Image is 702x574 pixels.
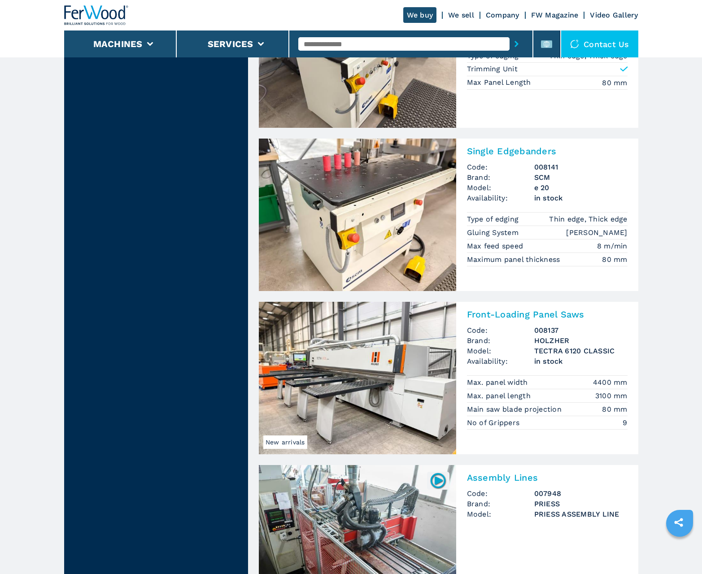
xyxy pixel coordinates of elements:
img: Contact us [570,39,579,48]
div: Contact us [561,30,638,57]
p: Maximum panel thickness [467,255,562,265]
a: FW Magazine [531,11,579,19]
a: Video Gallery [590,11,638,19]
h3: 007948 [534,488,628,499]
span: Brand: [467,499,534,509]
h2: Single Edgebanders [467,146,628,157]
h3: PRIESS [534,499,628,509]
button: Machines [93,39,143,49]
img: Front-Loading Panel Saws HOLZHER TECTRA 6120 CLASSIC [259,302,456,454]
button: Services [208,39,253,49]
span: Availability: [467,193,534,203]
span: Model: [467,183,534,193]
em: 9 [623,417,627,428]
span: Brand: [467,172,534,183]
a: Single Edgebanders SCM e 20Single EdgebandersCode:008141Brand:SCMModel:e 20Availability:in stockT... [259,139,638,291]
span: New arrivals [263,435,307,449]
em: 8 m/min [597,241,628,251]
p: Gluing System [467,228,521,238]
span: Model: [467,346,534,356]
em: 3100 mm [595,391,628,401]
em: [PERSON_NAME] [566,227,627,238]
em: 80 mm [602,254,627,265]
span: Code: [467,162,534,172]
img: Ferwood [64,5,129,25]
a: Front-Loading Panel Saws HOLZHER TECTRA 6120 CLASSICNew arrivalsFront-Loading Panel SawsCode:0081... [259,302,638,454]
em: 4400 mm [593,377,628,387]
h3: HOLZHER [534,335,628,346]
span: Model: [467,509,534,519]
p: Max. panel width [467,378,530,387]
p: Max Panel Length [467,78,533,87]
p: Type of edging [467,214,521,224]
em: Thin edge, Thick edge [549,214,627,224]
h2: Front-Loading Panel Saws [467,309,628,320]
h3: e 20 [534,183,628,193]
img: 007948 [429,472,447,489]
p: Main saw blade projection [467,404,564,414]
a: We buy [403,7,437,23]
a: We sell [448,11,474,19]
h3: TECTRA 6120 CLASSIC [534,346,628,356]
h3: SCM [534,172,628,183]
span: in stock [534,356,628,366]
a: sharethis [667,511,690,534]
a: Company [486,11,519,19]
p: No of Grippers [467,418,522,428]
span: Code: [467,325,534,335]
h3: PRIESS ASSEMBLY LINE [534,509,628,519]
em: 80 mm [602,78,627,88]
h3: 008137 [534,325,628,335]
span: Availability: [467,356,534,366]
button: submit-button [510,34,523,54]
p: Max. panel length [467,391,533,401]
span: in stock [534,193,628,203]
p: Trimming Unit [467,64,518,74]
span: Code: [467,488,534,499]
p: Max feed speed [467,241,526,251]
span: Brand: [467,335,534,346]
em: 80 mm [602,404,627,414]
iframe: Chat [664,534,695,567]
img: Single Edgebanders SCM e 20 [259,139,456,291]
h3: 008141 [534,162,628,172]
h2: Assembly Lines [467,472,628,483]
